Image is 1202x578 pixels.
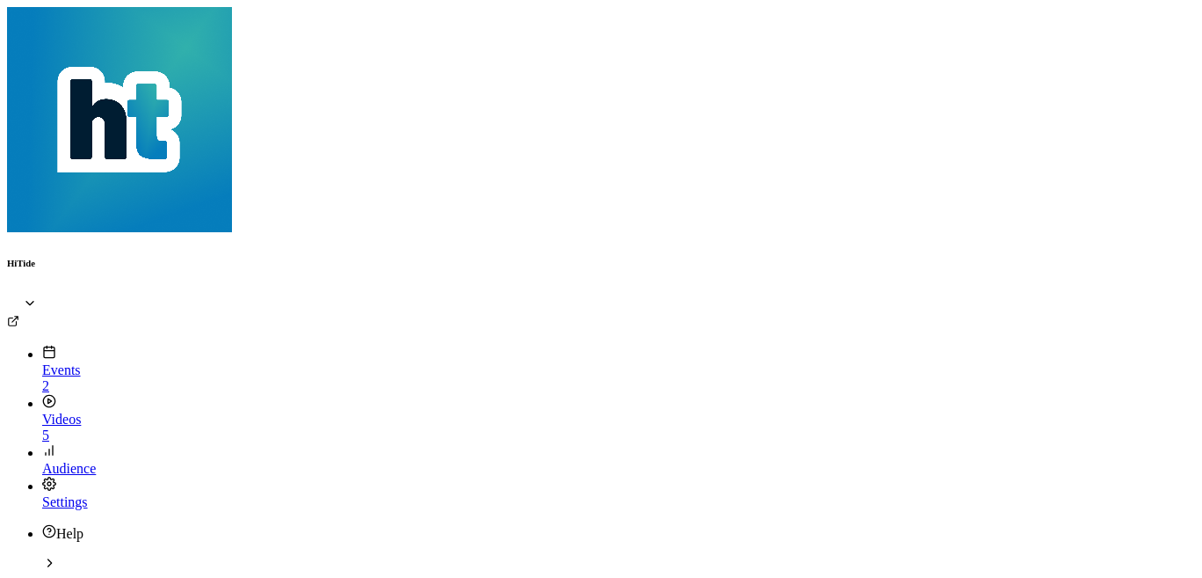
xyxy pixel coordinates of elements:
div: Events [42,345,1195,378]
span: Help [56,526,83,541]
a: Settings [42,477,1195,510]
img: HiTide [7,7,232,232]
h6: HiTide [7,258,1195,268]
div: Videos [42,394,1195,428]
a: Events2 [42,345,1195,393]
a: Videos5 [42,394,1195,443]
a: Audience [42,443,1195,477]
li: help-dropdown-opener [42,524,1195,574]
